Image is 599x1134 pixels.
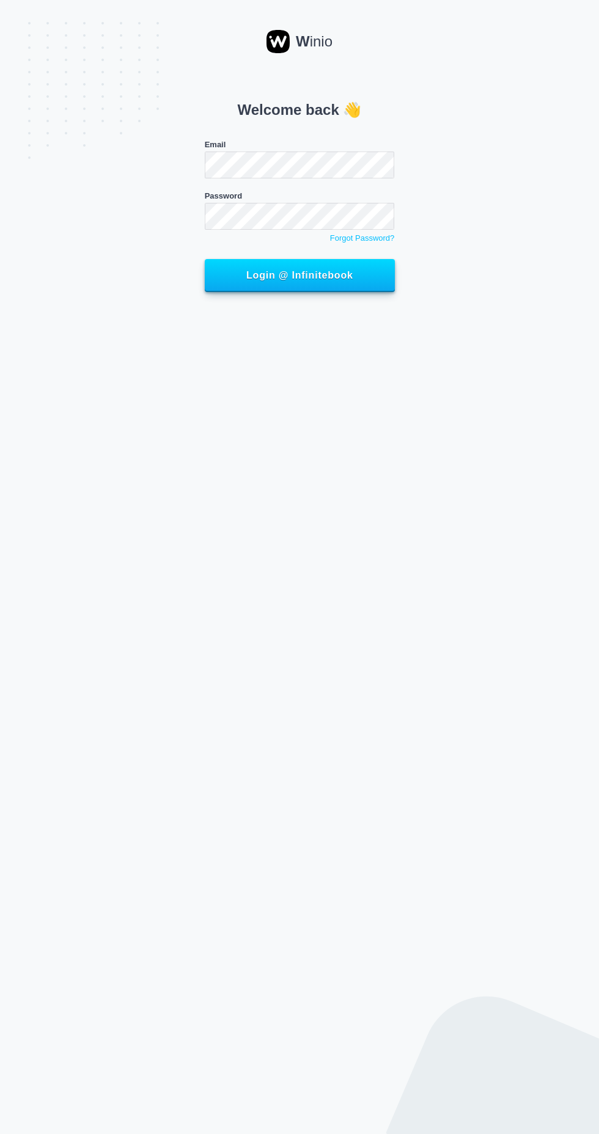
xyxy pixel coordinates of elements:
a: Winio [266,30,333,53]
label: Password [205,191,242,200]
strong: W [296,33,310,49]
label: Email [205,140,226,149]
a: Forgot Password? [205,232,395,244]
span: Login @ Infinitebook [218,270,381,281]
button: Login @ Infinitebook [205,259,395,292]
span: inio [296,31,333,53]
p: Welcome back 👋 [205,99,395,121]
img: dots [386,996,599,1134]
img: winio-logo-2.svg [266,30,290,53]
img: dots [28,22,159,159]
